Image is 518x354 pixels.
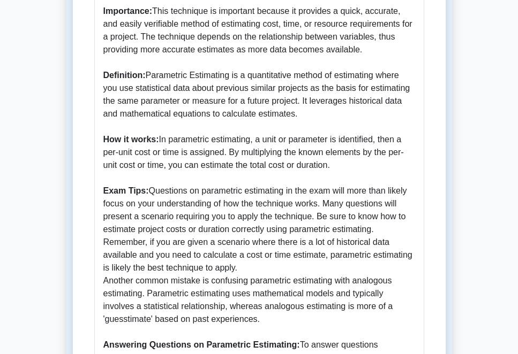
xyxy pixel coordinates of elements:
b: How it works: [103,135,159,144]
b: Exam Tips: [103,186,149,195]
b: Definition: [103,71,146,80]
b: Importance: [103,6,153,16]
b: Answering Questions on Parametric Estimating: [103,340,300,349]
